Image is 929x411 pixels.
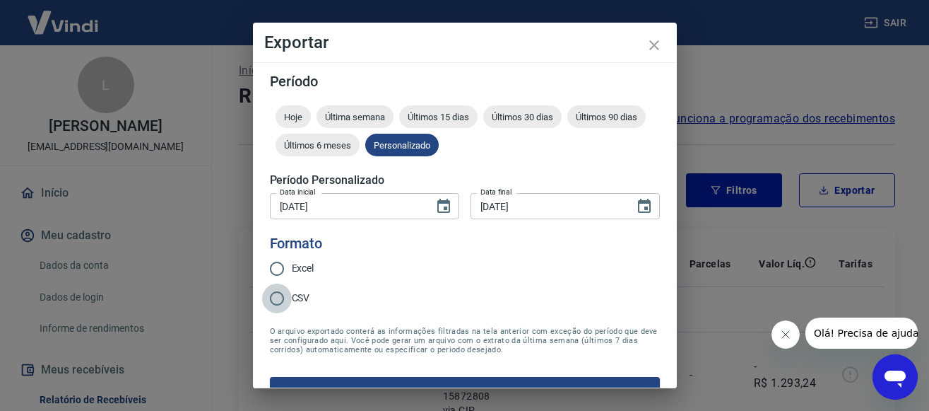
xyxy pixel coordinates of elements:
[270,74,660,88] h5: Período
[872,354,918,400] iframe: Botão para abrir a janela de mensagens
[270,377,660,407] button: Exportar
[471,193,625,219] input: DD/MM/YYYY
[430,192,458,221] button: Choose date, selected date is 19 de ago de 2025
[292,291,310,306] span: CSV
[276,105,311,128] div: Hoje
[483,112,562,122] span: Últimos 30 dias
[637,28,671,62] button: close
[483,105,562,128] div: Últimos 30 dias
[805,318,918,349] iframe: Mensagem da empresa
[276,134,360,156] div: Últimos 6 meses
[316,112,394,122] span: Última semana
[365,140,439,151] span: Personalizado
[771,320,800,349] iframe: Fechar mensagem
[280,187,316,197] label: Data inicial
[276,112,311,122] span: Hoje
[316,105,394,128] div: Última semana
[270,327,660,354] span: O arquivo exportado conterá as informações filtradas na tela anterior com exceção do período que ...
[8,10,119,21] span: Olá! Precisa de ajuda?
[264,34,665,51] h4: Exportar
[480,187,512,197] label: Data final
[276,140,360,151] span: Últimos 6 meses
[399,105,478,128] div: Últimos 15 dias
[270,173,660,187] h5: Período Personalizado
[399,112,478,122] span: Últimos 15 dias
[630,192,658,221] button: Choose date, selected date is 19 de ago de 2025
[270,193,424,219] input: DD/MM/YYYY
[567,112,646,122] span: Últimos 90 dias
[292,261,314,276] span: Excel
[567,105,646,128] div: Últimos 90 dias
[270,233,323,254] legend: Formato
[365,134,439,156] div: Personalizado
